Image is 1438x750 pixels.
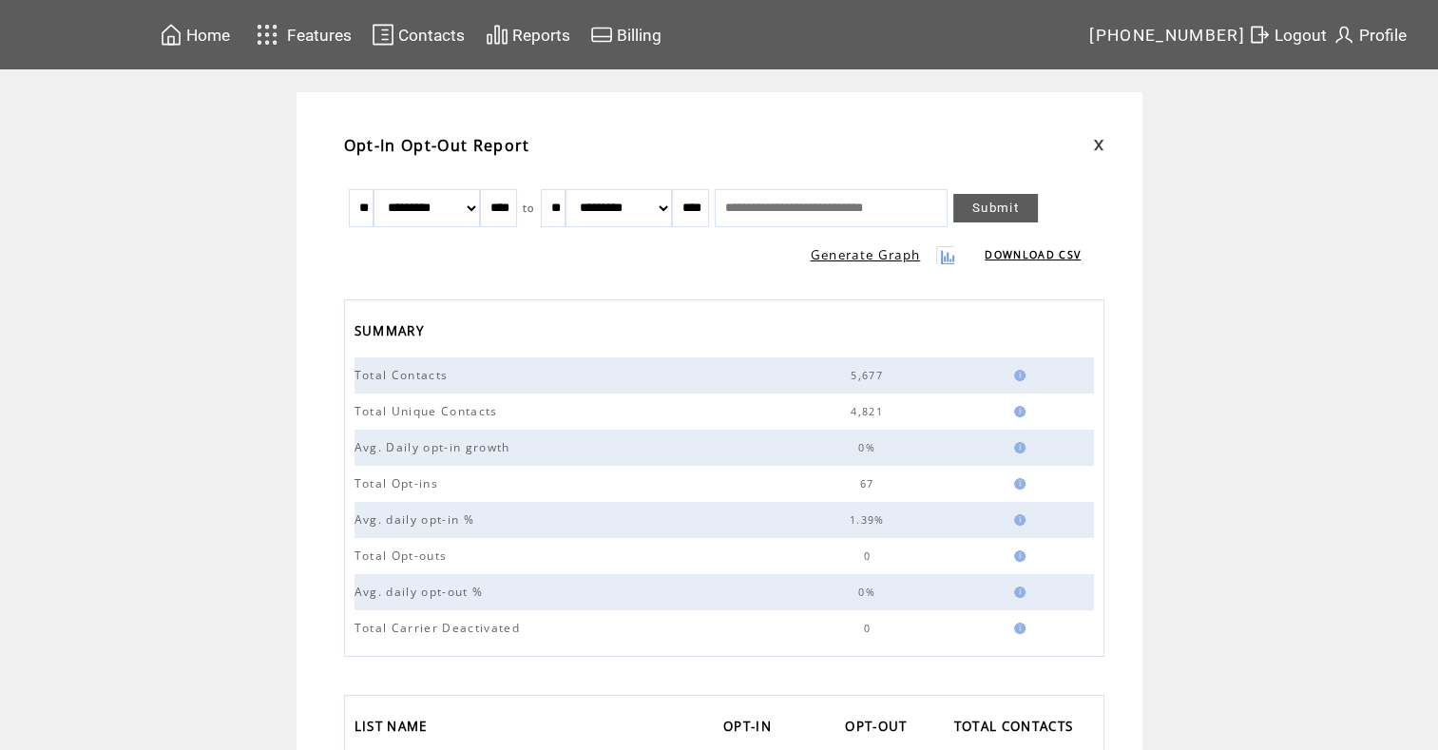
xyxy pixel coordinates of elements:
[1008,478,1026,490] img: help.gif
[398,26,465,45] span: Contacts
[248,16,355,53] a: Features
[486,23,508,47] img: chart.svg
[1008,442,1026,453] img: help.gif
[851,369,888,382] span: 5,677
[1008,514,1026,526] img: help.gif
[1008,550,1026,562] img: help.gif
[355,548,452,564] span: Total Opt-outs
[355,713,437,744] a: LIST NAME
[1333,23,1355,47] img: profile.svg
[723,713,777,744] span: OPT-IN
[160,23,182,47] img: home.svg
[1359,26,1407,45] span: Profile
[1008,623,1026,634] img: help.gif
[851,405,888,418] span: 4,821
[1275,26,1327,45] span: Logout
[954,713,1079,744] span: TOTAL CONTACTS
[287,26,352,45] span: Features
[372,23,394,47] img: contacts.svg
[590,23,613,47] img: creidtcard.svg
[1330,20,1409,49] a: Profile
[858,586,880,599] span: 0%
[954,713,1083,744] a: TOTAL CONTACTS
[587,20,664,49] a: Billing
[355,584,489,600] span: Avg. daily opt-out %
[617,26,661,45] span: Billing
[186,26,230,45] span: Home
[860,477,879,490] span: 67
[355,439,515,455] span: Avg. Daily opt-in growth
[355,317,429,349] span: SUMMARY
[845,713,911,744] span: OPT-OUT
[1008,587,1026,598] img: help.gif
[811,246,921,263] a: Generate Graph
[858,441,880,454] span: 0%
[985,248,1081,261] a: DOWNLOAD CSV
[157,20,233,49] a: Home
[1245,20,1330,49] a: Logout
[523,202,535,215] span: to
[1248,23,1271,47] img: exit.svg
[512,26,570,45] span: Reports
[355,475,443,491] span: Total Opt-ins
[1089,26,1245,45] span: [PHONE_NUMBER]
[369,20,468,49] a: Contacts
[1008,406,1026,417] img: help.gif
[1008,370,1026,381] img: help.gif
[355,713,432,744] span: LIST NAME
[251,19,284,50] img: features.svg
[953,194,1038,222] a: Submit
[723,713,781,744] a: OPT-IN
[845,713,916,744] a: OPT-OUT
[863,549,874,563] span: 0
[483,20,573,49] a: Reports
[355,620,525,636] span: Total Carrier Deactivated
[863,622,874,635] span: 0
[355,403,503,419] span: Total Unique Contacts
[355,511,479,528] span: Avg. daily opt-in %
[850,513,890,527] span: 1.39%
[355,367,453,383] span: Total Contacts
[344,135,530,156] span: Opt-In Opt-Out Report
